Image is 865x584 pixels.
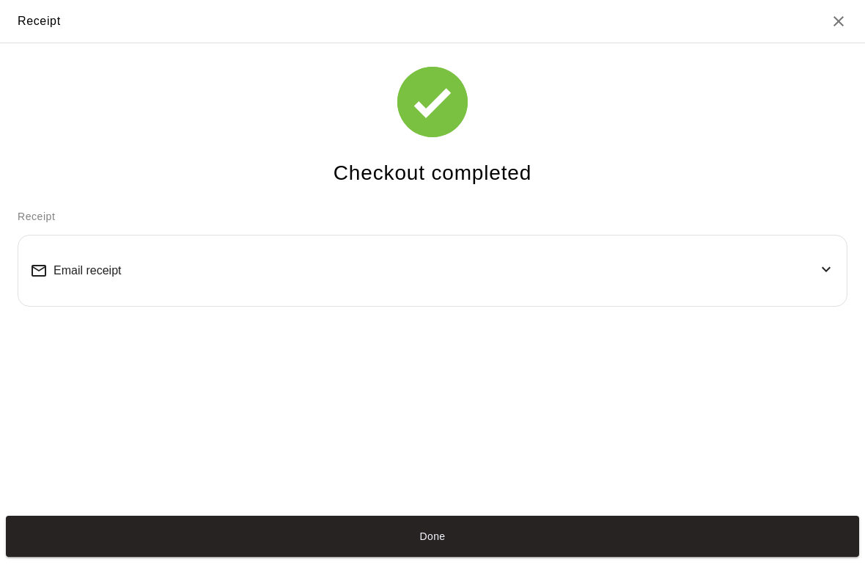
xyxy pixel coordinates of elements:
button: Done [6,516,859,557]
h4: Checkout completed [334,161,531,186]
button: Close [830,12,847,30]
p: Receipt [18,209,847,225]
div: Receipt [18,12,61,31]
span: Email receipt [54,264,121,277]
